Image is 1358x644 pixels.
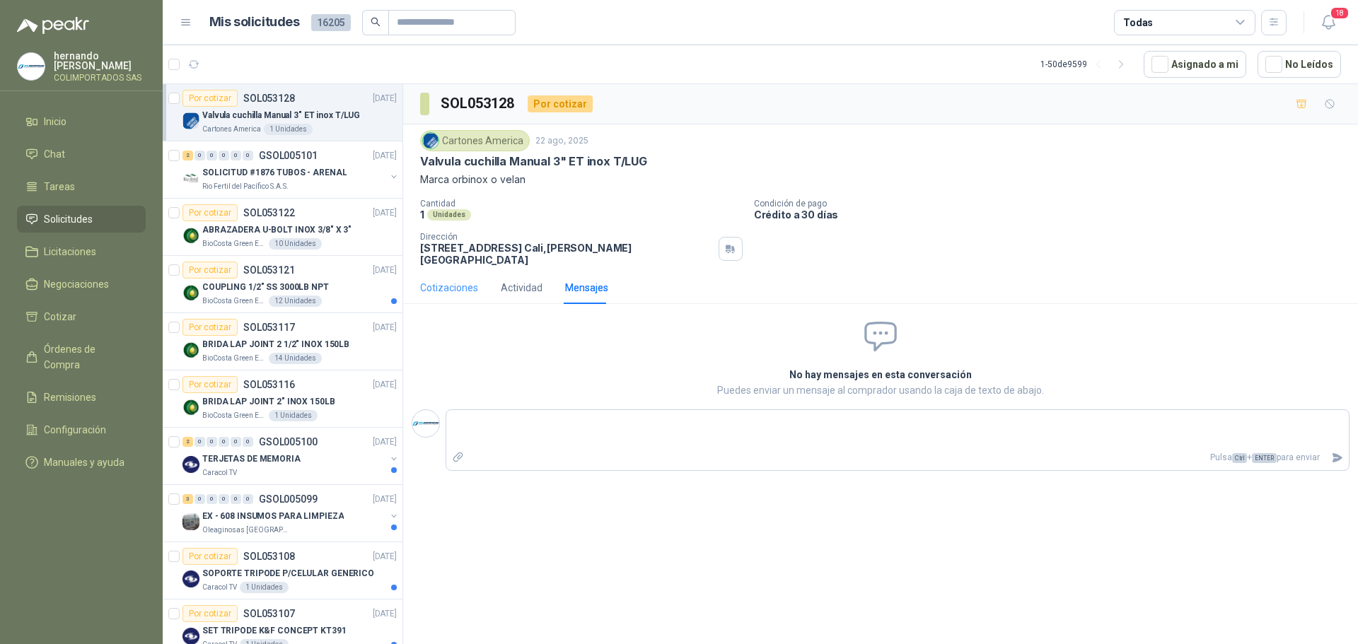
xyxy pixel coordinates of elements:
span: Negociaciones [44,276,109,292]
span: search [371,17,381,27]
p: Crédito a 30 días [754,209,1352,221]
a: 2 0 0 0 0 0 GSOL005101[DATE] Company LogoSOLICITUD #1876 TUBOS - ARENALRio Fertil del Pacífico S.... [182,147,400,192]
p: BioCosta Green Energy S.A.S [202,353,266,364]
div: Por cotizar [182,262,238,279]
div: 10 Unidades [269,238,322,250]
p: SOL053122 [243,208,295,218]
span: 16205 [311,14,351,31]
div: Cotizaciones [420,280,478,295]
p: Cartones America [202,124,261,135]
a: Tareas [17,173,146,200]
a: Configuración [17,416,146,443]
a: Licitaciones [17,238,146,265]
p: SOL053108 [243,551,295,561]
a: Inicio [17,108,146,135]
p: Puedes enviar un mensaje al comprador usando la caja de texto de abajo. [620,382,1142,398]
p: Pulsa + para enviar [470,445,1326,470]
p: GSOL005101 [259,151,318,160]
div: 1 Unidades [269,410,318,421]
label: Adjuntar archivos [446,445,470,470]
span: 18 [1330,6,1350,20]
div: 0 [243,494,253,504]
p: BRIDA LAP JOINT 2 1/2" INOX 150LB [202,338,349,351]
a: Remisiones [17,384,146,411]
p: [DATE] [373,321,397,334]
div: Por cotizar [182,548,238,565]
div: 0 [243,151,253,160]
p: hernando [PERSON_NAME] [54,51,146,71]
div: 0 [195,151,205,160]
p: [DATE] [373,149,397,163]
p: [DATE] [373,435,397,449]
p: [DATE] [373,493,397,506]
a: Por cotizarSOL053128[DATE] Company LogoValvula cuchilla Manual 3" ET inox T/LUGCartones America1 ... [163,84,402,141]
div: 2 [182,437,193,447]
span: Manuales y ayuda [44,455,124,470]
p: [DATE] [373,264,397,277]
span: Chat [44,146,65,162]
div: 3 [182,494,193,504]
a: Chat [17,141,146,168]
span: Licitaciones [44,244,96,259]
div: 0 [207,151,217,160]
p: Condición de pago [754,199,1352,209]
button: Enviar [1325,445,1349,470]
p: Oleaginosas [GEOGRAPHIC_DATA][PERSON_NAME] [202,525,291,536]
p: ABRAZADERA U-BOLT INOX 3/8" X 3" [202,223,352,237]
p: 1 [420,209,424,221]
div: 0 [219,494,229,504]
p: BioCosta Green Energy S.A.S [202,295,266,307]
img: Company Logo [182,227,199,244]
a: Por cotizarSOL053121[DATE] Company LogoCOUPLING 1/2" SS 3000LB NPTBioCosta Green Energy S.A.S12 U... [163,256,402,313]
p: GSOL005099 [259,494,318,504]
div: 0 [231,437,241,447]
div: 0 [231,151,241,160]
span: Remisiones [44,390,96,405]
span: ENTER [1252,453,1277,463]
span: Inicio [44,114,66,129]
a: 3 0 0 0 0 0 GSOL005099[DATE] Company LogoEX - 608 INSUMOS PARA LIMPIEZAOleaginosas [GEOGRAPHIC_DA... [182,491,400,536]
a: Solicitudes [17,206,146,233]
a: 2 0 0 0 0 0 GSOL005100[DATE] Company LogoTERJETAS DE MEMORIACaracol TV [182,433,400,479]
button: 18 [1316,10,1341,35]
a: Manuales y ayuda [17,449,146,476]
p: [DATE] [373,206,397,220]
img: Company Logo [182,456,199,473]
p: SOL053128 [243,93,295,103]
div: 0 [243,437,253,447]
div: Por cotizar [182,204,238,221]
span: Configuración [44,422,106,438]
div: 1 Unidades [264,124,313,135]
p: [DATE] [373,92,397,105]
p: SOL053121 [243,265,295,275]
h3: SOL053128 [441,93,516,115]
p: BRIDA LAP JOINT 2" INOX 150LB [202,395,335,409]
a: Por cotizarSOL053122[DATE] Company LogoABRAZADERA U-BOLT INOX 3/8" X 3"BioCosta Green Energy S.A.... [163,199,402,256]
a: Órdenes de Compra [17,336,146,378]
span: Solicitudes [44,211,93,227]
p: SET TRIPODE K&F CONCEPT KT391 [202,624,347,638]
p: Caracol TV [202,467,237,479]
span: Ctrl [1232,453,1247,463]
div: Por cotizar [528,95,593,112]
div: Por cotizar [182,90,238,107]
p: Marca orbinox o velan [420,172,1341,187]
img: Company Logo [182,284,199,301]
div: 1 - 50 de 9599 [1040,53,1132,76]
img: Company Logo [182,570,199,587]
button: No Leídos [1258,51,1341,78]
p: [STREET_ADDRESS] Cali , [PERSON_NAME][GEOGRAPHIC_DATA] [420,242,713,266]
div: 0 [219,151,229,160]
div: Cartones America [420,130,530,151]
p: [DATE] [373,378,397,392]
p: Valvula cuchilla Manual 3" ET inox T/LUG [202,109,360,122]
div: 1 Unidades [240,582,289,593]
img: Company Logo [182,341,199,358]
p: TERJETAS DE MEMORIA [202,452,301,466]
div: 14 Unidades [269,353,322,364]
p: SOL053117 [243,322,295,332]
span: Órdenes de Compra [44,341,132,373]
p: COUPLING 1/2" SS 3000LB NPT [202,281,329,294]
div: Actividad [501,280,542,295]
div: 0 [231,494,241,504]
